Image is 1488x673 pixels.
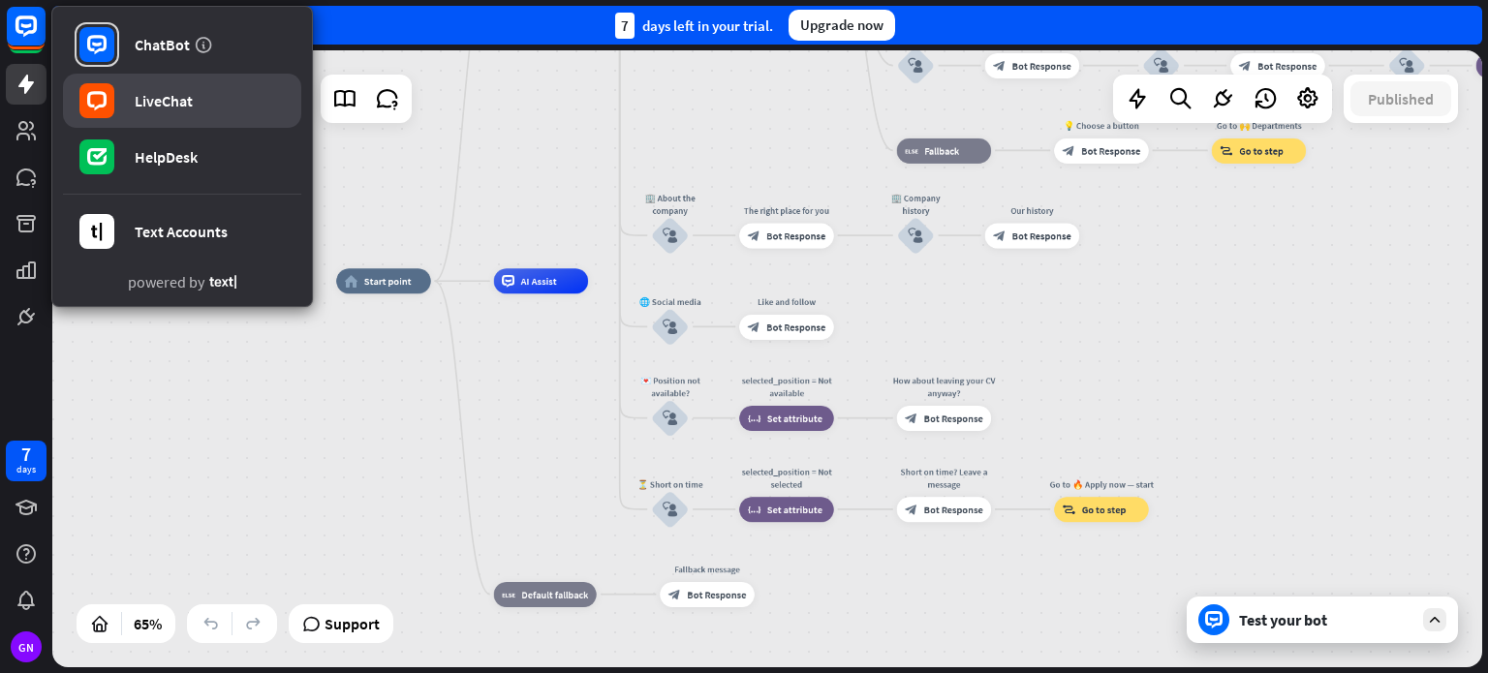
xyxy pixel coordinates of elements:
i: block_user_input [908,58,923,74]
span: Go to step [1239,144,1284,157]
i: block_fallback [905,144,918,157]
div: 7 [21,445,31,463]
button: Published [1350,81,1451,116]
div: ⏳ Short on time [633,477,708,490]
span: Start point [364,275,412,288]
span: Go to step [1082,503,1127,515]
span: Bot Response [766,321,825,333]
span: AI Assist [521,275,557,288]
span: Set attribute [767,412,822,424]
span: Default fallback [521,588,588,600]
div: 65% [128,608,168,639]
div: Go to 🙌 Departments [1202,119,1316,132]
div: days left in your trial. [615,13,773,39]
i: block_set_attribute [748,412,761,424]
i: block_user_input [1399,58,1414,74]
span: Bot Response [1012,59,1071,72]
div: Our history [976,204,1089,217]
div: 🏢 About the company [633,192,708,217]
div: 7 [615,13,635,39]
button: Open LiveChat chat widget [15,8,74,66]
i: block_bot_response [1239,59,1252,72]
div: days [16,463,36,476]
div: Fallback message [651,563,764,575]
i: block_bot_response [905,503,917,515]
div: Go to 🔥 Apply now — start [1044,477,1158,490]
div: GN [11,631,42,662]
span: Bot Response [924,503,983,515]
i: block_bot_response [905,412,917,424]
i: block_user_input [663,411,678,426]
span: Bot Response [766,229,825,242]
div: 🏢 Company history [878,192,953,217]
div: How about leaving your CV anyway? [887,374,1001,399]
i: block_user_input [663,320,678,335]
div: selected_position = Not selected [729,465,843,490]
span: Fallback [924,144,959,157]
i: block_bot_response [993,59,1006,72]
a: 7 days [6,441,46,481]
span: Bot Response [1081,144,1140,157]
i: block_fallback [502,588,515,600]
i: block_bot_response [993,229,1006,242]
span: Bot Response [924,412,983,424]
div: Upgrade now [789,10,895,41]
div: Like and follow [729,295,843,308]
i: block_goto [1063,503,1076,515]
div: Short on time? Leave a message [887,465,1001,490]
span: Bot Response [1257,59,1317,72]
i: block_bot_response [1063,144,1075,157]
div: Test your bot [1239,610,1413,629]
div: 💡 Choose a button [1044,119,1158,132]
i: block_user_input [908,228,923,243]
span: Support [325,608,380,639]
i: block_set_attribute [748,503,761,515]
i: block_user_input [663,502,678,517]
i: block_user_input [1154,58,1169,74]
i: home_2 [345,275,358,288]
span: Bot Response [1012,229,1071,242]
div: selected_position = Not available [729,374,843,399]
i: block_bot_response [748,321,760,333]
i: block_goto [1220,144,1233,157]
i: block_bot_response [748,229,760,242]
i: block_user_input [663,228,678,243]
div: 💌 Position not available? [633,374,708,399]
div: 🌐 Social media [633,295,708,308]
span: Set attribute [767,503,822,515]
i: block_bot_response [668,588,681,600]
div: The right place for you [729,204,843,217]
span: Bot Response [687,588,746,600]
